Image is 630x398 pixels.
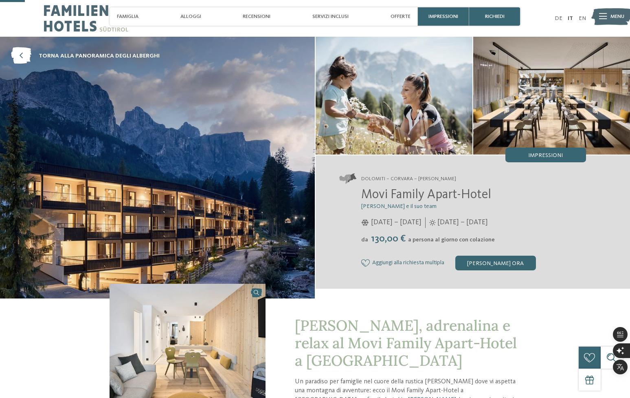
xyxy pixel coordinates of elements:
[295,316,517,370] span: [PERSON_NAME], adrenalina e relax al Movi Family Apart-Hotel a [GEOGRAPHIC_DATA]
[555,15,562,21] a: DE
[361,237,368,243] span: da
[455,256,536,270] div: [PERSON_NAME] ora
[568,15,573,21] a: IT
[437,217,488,228] span: [DATE] – [DATE]
[408,237,495,243] span: a persona al giorno con colazione
[473,37,630,155] img: Una stupenda vacanza in famiglia a Corvara
[429,219,436,226] i: Orari d'apertura estate
[369,234,407,244] span: 130,00 €
[361,219,369,226] i: Orari d'apertura inverno
[610,13,624,20] span: Menu
[316,37,472,155] img: Una stupenda vacanza in famiglia a Corvara
[361,175,456,183] span: Dolomiti – Corvara – [PERSON_NAME]
[11,48,160,64] a: torna alla panoramica degli alberghi
[361,203,437,209] span: [PERSON_NAME] e il suo team
[579,15,586,21] a: EN
[372,260,444,266] span: Aggiungi alla richiesta multipla
[371,217,421,228] span: [DATE] – [DATE]
[361,188,491,201] span: Movi Family Apart-Hotel
[39,52,160,60] span: torna alla panoramica degli alberghi
[528,153,563,158] span: Impressioni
